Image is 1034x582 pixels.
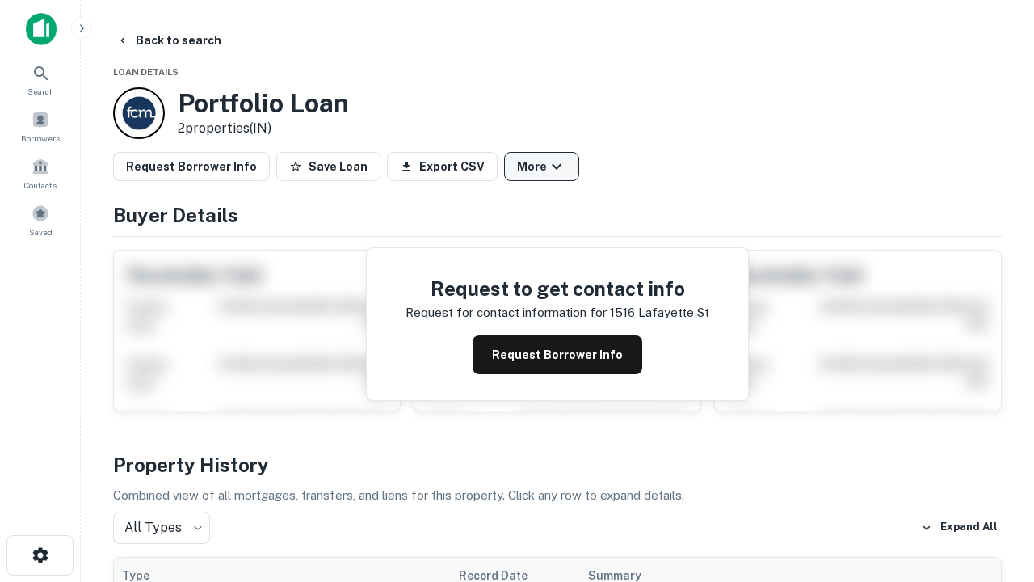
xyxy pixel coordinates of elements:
p: 2 properties (IN) [178,119,349,138]
button: Save Loan [276,152,380,181]
button: Expand All [917,516,1002,540]
button: Export CSV [387,152,498,181]
a: Borrowers [5,104,76,148]
a: Saved [5,198,76,242]
iframe: Chat Widget [953,453,1034,530]
button: Request Borrower Info [113,152,270,181]
a: Contacts [5,151,76,195]
img: capitalize-icon.png [26,13,57,45]
h4: Request to get contact info [406,274,709,303]
h4: Property History [113,450,1002,479]
span: Search [27,85,54,98]
h3: Portfolio Loan [178,88,349,119]
p: Request for contact information for [406,303,607,323]
button: More [504,152,579,181]
span: Borrowers [21,132,60,145]
a: Search [5,57,76,101]
button: Request Borrower Info [473,335,642,374]
p: Combined view of all mortgages, transfers, and liens for this property. Click any row to expand d... [113,486,1002,505]
span: Saved [29,226,53,238]
p: 1516 lafayette st [610,303,709,323]
h4: Buyer Details [113,200,1002,230]
span: Loan Details [113,67,179,77]
div: All Types [113,512,210,544]
span: Contacts [24,179,57,192]
button: Back to search [110,26,228,55]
